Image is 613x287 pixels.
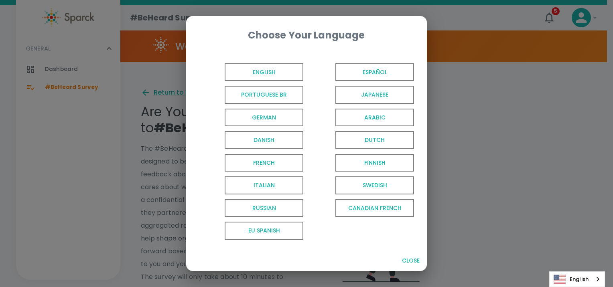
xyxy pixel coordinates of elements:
[225,222,303,240] span: EU Spanish
[306,174,417,197] button: Swedish
[225,131,303,149] span: Danish
[398,253,424,268] button: Close
[306,106,417,129] button: Arabic
[196,129,306,152] button: Danish
[335,154,414,172] span: Finnish
[306,152,417,174] button: Finnish
[306,83,417,106] button: Japanese
[196,219,306,242] button: EU Spanish
[335,63,414,81] span: Español
[335,131,414,149] span: Dutch
[196,61,306,84] button: English
[550,272,605,287] a: English
[335,109,414,127] span: Arabic
[225,176,303,194] span: Italian
[306,129,417,152] button: Dutch
[199,29,414,42] div: Choose Your Language
[335,199,414,217] span: Canadian French
[196,197,306,220] button: Russian
[335,86,414,104] span: Japanese
[549,271,605,287] aside: Language selected: English
[306,197,417,220] button: Canadian French
[196,83,306,106] button: Portuguese BR
[196,106,306,129] button: German
[196,152,306,174] button: French
[225,109,303,127] span: German
[225,154,303,172] span: French
[225,63,303,81] span: English
[225,86,303,104] span: Portuguese BR
[225,199,303,217] span: Russian
[306,61,417,84] button: Español
[196,174,306,197] button: Italian
[335,176,414,194] span: Swedish
[549,271,605,287] div: Language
